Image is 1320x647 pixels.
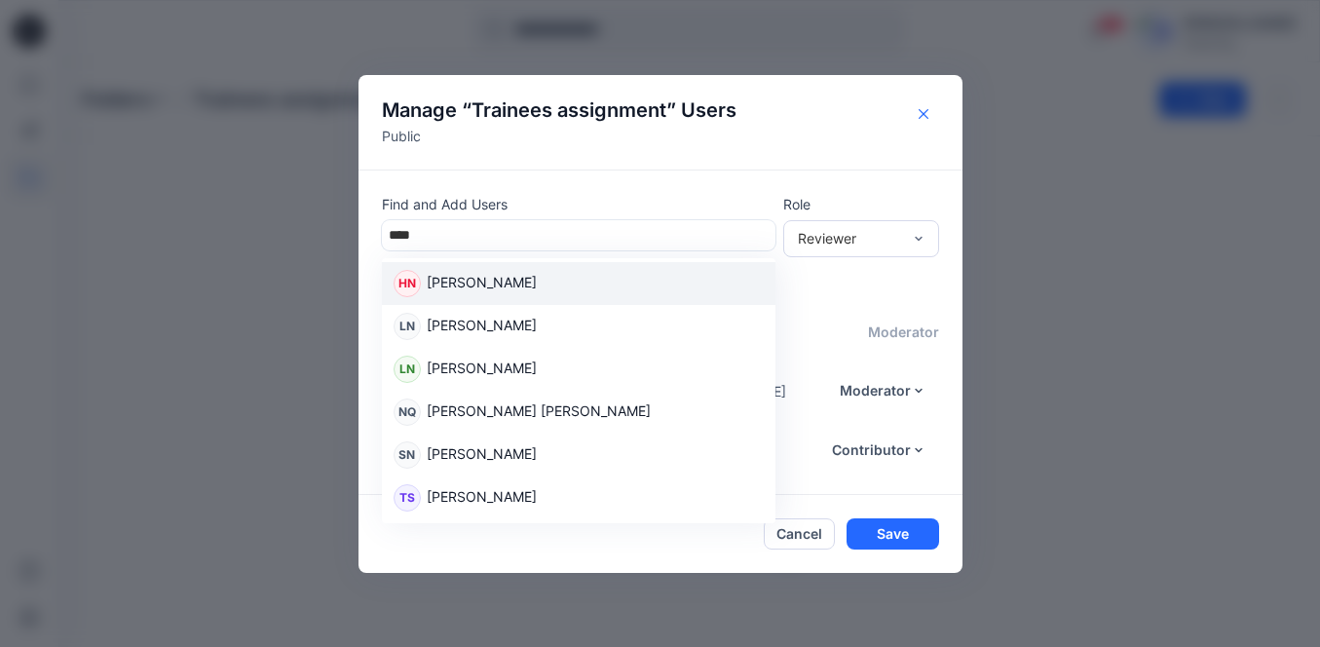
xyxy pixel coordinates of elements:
[798,228,901,248] div: Reviewer
[471,98,666,122] span: Trainees assignment
[427,400,651,426] p: [PERSON_NAME] [PERSON_NAME]
[394,484,421,512] div: TS
[427,272,537,297] p: [PERSON_NAME]
[908,98,939,130] button: Close
[847,518,939,550] button: Save
[394,313,421,340] div: LN
[827,375,939,406] button: Moderator
[394,441,421,469] div: SN
[819,435,939,466] button: Contributor
[764,518,835,550] button: Cancel
[427,358,537,383] p: [PERSON_NAME]
[427,486,537,512] p: [PERSON_NAME]
[394,270,421,297] div: HN
[382,98,736,122] h4: Manage “ ” Users
[394,399,421,426] div: NQ
[427,443,537,469] p: [PERSON_NAME]
[394,356,421,383] div: LN
[868,322,939,342] p: moderator
[382,194,775,214] p: Find and Add Users
[382,126,736,146] p: Public
[783,194,939,214] p: Role
[427,315,537,340] p: [PERSON_NAME]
